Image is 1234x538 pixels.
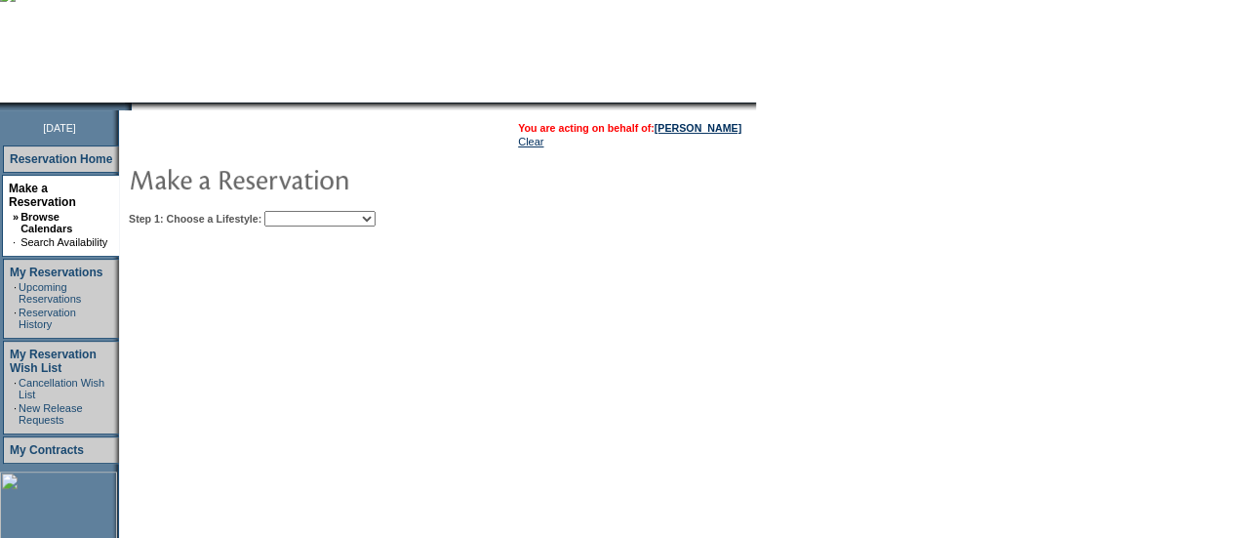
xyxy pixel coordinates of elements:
a: Cancellation Wish List [19,377,104,400]
span: You are acting on behalf of: [518,122,741,134]
b: » [13,211,19,223]
td: · [14,377,17,400]
a: My Reservations [10,266,102,279]
td: · [14,402,17,426]
a: My Reservation Wish List [10,348,97,375]
td: · [14,307,17,330]
img: pgTtlMakeReservation.gif [129,159,519,198]
a: Upcoming Reservations [19,281,81,305]
td: · [14,281,17,305]
a: New Release Requests [19,402,82,426]
a: Search Availability [20,236,107,248]
b: Step 1: Choose a Lifestyle: [129,213,261,225]
img: promoShadowLeftCorner.gif [125,103,132,110]
a: Clear [518,136,543,147]
img: blank.gif [132,103,134,110]
td: · [13,236,19,248]
a: Reservation History [19,307,76,330]
a: Make a Reservation [9,182,76,209]
a: Browse Calendars [20,211,72,234]
a: [PERSON_NAME] [655,122,741,134]
a: Reservation Home [10,152,112,166]
a: My Contracts [10,443,84,457]
span: [DATE] [43,122,76,134]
